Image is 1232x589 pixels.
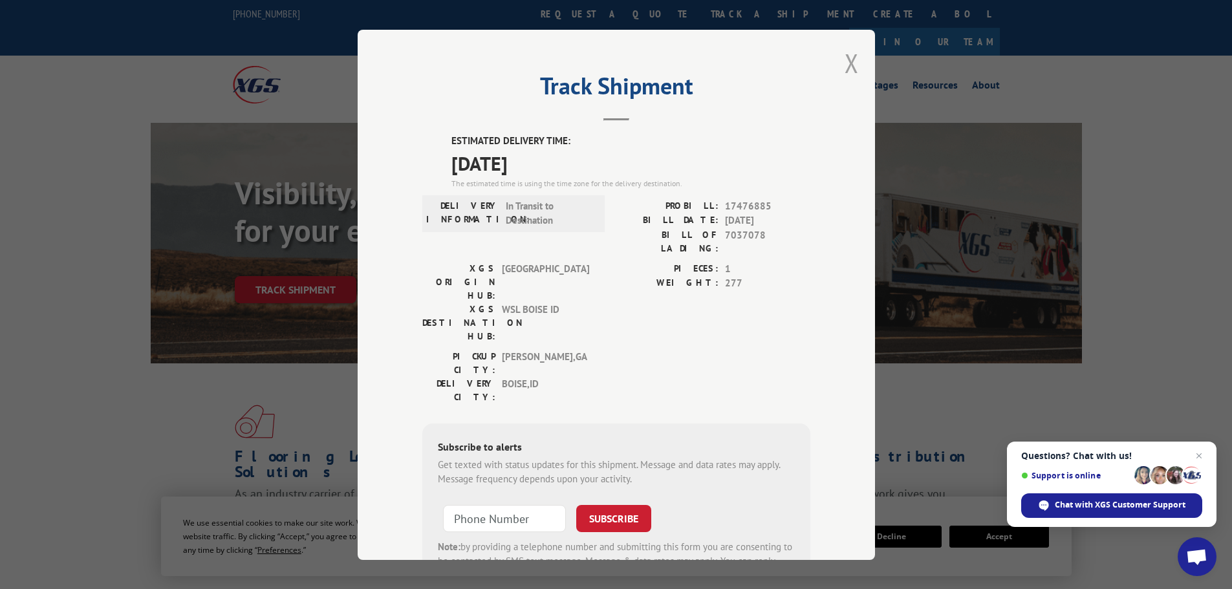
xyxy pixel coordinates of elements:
label: XGS DESTINATION HUB: [422,302,495,343]
h2: Track Shipment [422,77,810,102]
label: PROBILL: [616,198,719,213]
button: Close modal [845,46,859,80]
div: by providing a telephone number and submitting this form you are consenting to be contacted by SM... [438,539,795,583]
span: In Transit to Destination [506,198,593,228]
span: 1 [725,261,810,276]
span: [PERSON_NAME] , GA [502,349,589,376]
label: ESTIMATED DELIVERY TIME: [451,134,810,149]
label: DELIVERY INFORMATION: [426,198,499,228]
span: Chat with XGS Customer Support [1055,499,1185,511]
label: BILL OF LADING: [616,228,719,255]
span: [GEOGRAPHIC_DATA] [502,261,589,302]
div: Open chat [1178,537,1216,576]
div: The estimated time is using the time zone for the delivery destination. [451,177,810,189]
span: BOISE , ID [502,376,589,403]
label: PIECES: [616,261,719,276]
button: SUBSCRIBE [576,504,651,531]
label: WEIGHT: [616,276,719,291]
label: BILL DATE: [616,213,719,228]
span: WSL BOISE ID [502,302,589,343]
label: PICKUP CITY: [422,349,495,376]
label: XGS ORIGIN HUB: [422,261,495,302]
div: Chat with XGS Customer Support [1021,493,1202,518]
input: Phone Number [443,504,566,531]
strong: Note: [438,540,460,552]
span: 277 [725,276,810,291]
span: 17476885 [725,198,810,213]
span: Close chat [1191,448,1207,464]
label: DELIVERY CITY: [422,376,495,403]
span: [DATE] [451,148,810,177]
span: 7037078 [725,228,810,255]
span: Support is online [1021,471,1130,480]
div: Subscribe to alerts [438,438,795,457]
div: Get texted with status updates for this shipment. Message and data rates may apply. Message frequ... [438,457,795,486]
span: Questions? Chat with us! [1021,451,1202,461]
span: [DATE] [725,213,810,228]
